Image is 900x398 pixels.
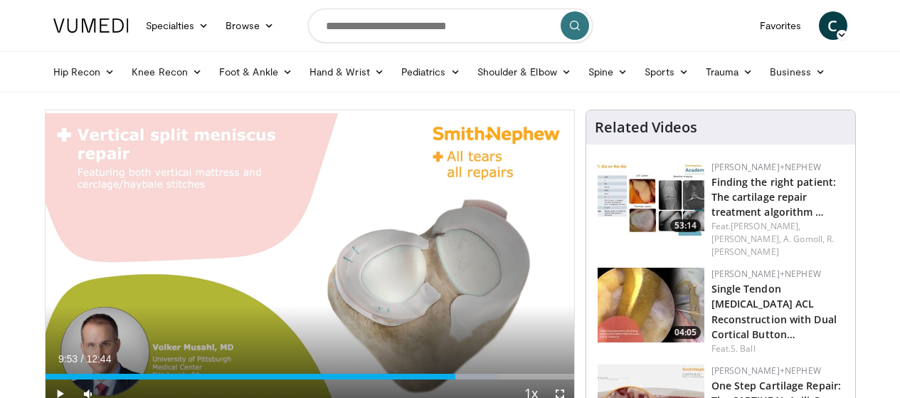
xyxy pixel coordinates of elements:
[598,268,704,342] a: 04:05
[393,58,469,86] a: Pediatrics
[123,58,211,86] a: Knee Recon
[81,353,84,365] span: /
[301,58,393,86] a: Hand & Wrist
[711,365,821,377] a: [PERSON_NAME]+Nephew
[46,374,574,379] div: Progress Bar
[45,58,124,86] a: Hip Recon
[670,219,701,232] span: 53:14
[711,175,837,219] a: Finding the right patient: The cartilage repair treatment algorithm …
[53,19,129,33] img: VuMedi Logo
[469,58,580,86] a: Shoulder & Elbow
[731,220,800,232] a: [PERSON_NAME],
[636,58,697,86] a: Sports
[761,58,834,86] a: Business
[819,11,847,40] a: C
[598,268,704,342] img: 47fc3831-2644-4472-a478-590317fb5c48.150x105_q85_crop-smart_upscale.jpg
[137,11,218,40] a: Specialties
[731,342,756,355] a: S. Ball
[595,119,697,136] h4: Related Videos
[211,58,301,86] a: Foot & Ankle
[598,161,704,236] a: 53:14
[58,353,78,365] span: 9:53
[711,282,837,340] a: Single Tendon [MEDICAL_DATA] ACL Reconstruction with Dual Cortical Button…
[86,353,111,365] span: 12:44
[751,11,810,40] a: Favorites
[711,220,844,258] div: Feat.
[580,58,636,86] a: Spine
[697,58,762,86] a: Trauma
[670,326,701,339] span: 04:05
[711,268,821,280] a: [PERSON_NAME]+Nephew
[217,11,282,40] a: Browse
[308,9,593,43] input: Search topics, interventions
[598,161,704,236] img: 2894c166-06ea-43da-b75e-3312627dae3b.150x105_q85_crop-smart_upscale.jpg
[711,233,835,258] a: R. [PERSON_NAME]
[783,233,825,245] a: A. Gomoll,
[711,233,781,245] a: [PERSON_NAME],
[711,342,844,355] div: Feat.
[711,161,821,173] a: [PERSON_NAME]+Nephew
